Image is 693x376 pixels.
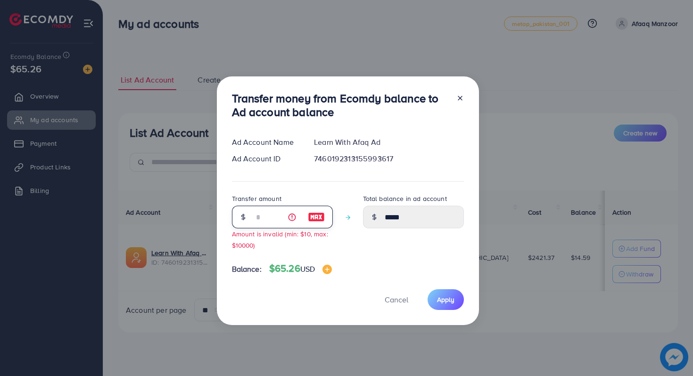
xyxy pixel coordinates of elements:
button: Apply [428,289,464,309]
h3: Transfer money from Ecomdy balance to Ad account balance [232,92,449,119]
div: 7460192313155993617 [306,153,471,164]
small: Amount is invalid (min: $10, max: $10000) [232,229,328,249]
span: Apply [437,295,454,304]
span: Balance: [232,264,262,275]
h4: $65.26 [269,263,332,275]
div: Ad Account ID [224,153,307,164]
span: Cancel [385,294,408,305]
img: image [322,265,332,274]
img: image [308,211,325,223]
span: USD [300,264,315,274]
div: Learn With Afaq Ad [306,137,471,148]
label: Transfer amount [232,194,281,203]
button: Cancel [373,289,420,309]
label: Total balance in ad account [363,194,447,203]
div: Ad Account Name [224,137,307,148]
